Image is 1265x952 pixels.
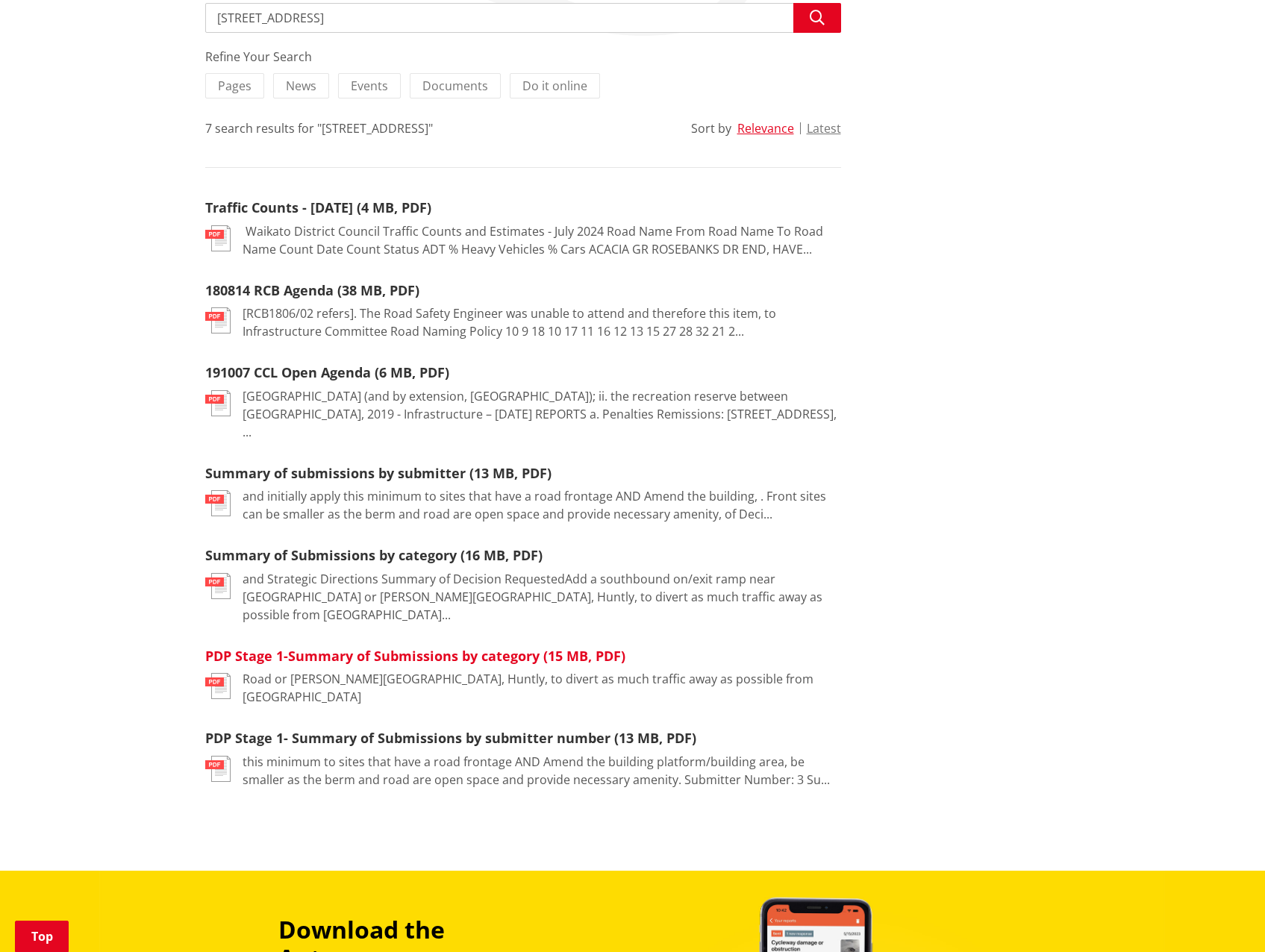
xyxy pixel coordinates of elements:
span: Do it online [522,78,587,94]
a: PDP Stage 1- Summary of Submissions by submitter number (13 MB, PDF) [205,729,696,747]
input: Search input [205,3,841,33]
a: Top [15,921,69,952]
img: document-pdf.svg [205,307,231,333]
p: and Strategic Directions Summary of Decision RequestedAdd a southbound on/exit ramp near [GEOGRAP... [243,570,841,624]
p: Waikato District Council Traffic Counts and Estimates - July 2024 Road Name From Road Name To Roa... [243,222,841,258]
p: [RCB1806/02 refers]. The Road Safety Engineer was unable to attend and therefore this item, to In... [243,304,841,340]
img: document-pdf.svg [205,490,231,516]
div: 7 search results for "[STREET_ADDRESS]" [205,119,433,137]
a: 180814 RCB Agenda (38 MB, PDF) [205,281,419,299]
img: document-pdf.svg [205,390,231,416]
button: Relevance [737,122,794,135]
p: [GEOGRAPHIC_DATA] (and by extension, [GEOGRAPHIC_DATA]); ii. the recreation reserve between [GEOG... [243,387,841,441]
span: Documents [422,78,488,94]
img: document-pdf.svg [205,756,231,782]
img: document-pdf.svg [205,225,231,251]
span: Events [351,78,388,94]
button: Latest [807,122,841,135]
a: Summary of submissions by submitter (13 MB, PDF) [205,464,552,482]
iframe: Messenger Launcher [1196,889,1250,943]
p: and initially apply this minimum to sites that have a road frontage AND Amend the building, . Fro... [243,487,841,523]
img: document-pdf.svg [205,673,231,699]
span: News [286,78,316,94]
a: PDP Stage 1-Summary of Submissions by category (15 MB, PDF) [205,647,625,665]
div: Sort by [691,119,731,137]
div: Refine Your Search [205,48,841,66]
a: Traffic Counts - [DATE] (4 MB, PDF) [205,198,431,216]
span: Pages [218,78,252,94]
p: Road or [PERSON_NAME][GEOGRAPHIC_DATA], Huntly, to divert as much traffic away as possible from [... [243,670,841,706]
a: Summary of Submissions by category (16 MB, PDF) [205,546,543,564]
img: document-pdf.svg [205,573,231,599]
a: 191007 CCL Open Agenda (6 MB, PDF) [205,363,449,381]
p: this minimum to sites that have a road frontage AND Amend the building platform/building area, be... [243,753,841,789]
